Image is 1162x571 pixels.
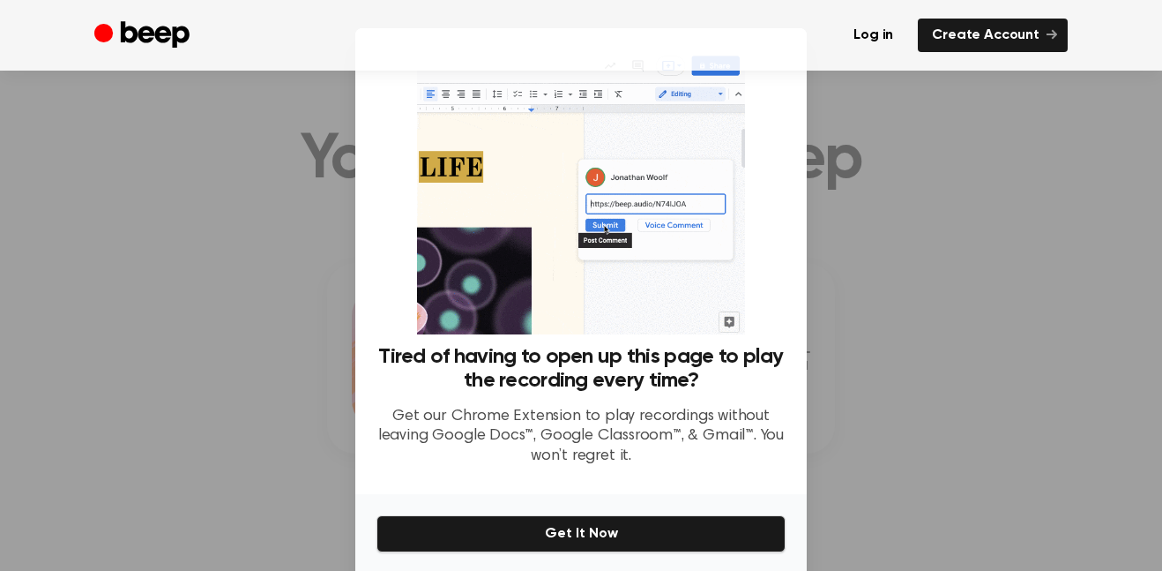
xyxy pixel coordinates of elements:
button: Get It Now [376,515,786,552]
a: Log in [839,19,907,52]
p: Get our Chrome Extension to play recordings without leaving Google Docs™, Google Classroom™, & Gm... [376,407,786,467]
a: Create Account [918,19,1068,52]
img: Beep extension in action [417,49,744,334]
h3: Tired of having to open up this page to play the recording every time? [376,345,786,393]
a: Beep [94,19,194,53]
